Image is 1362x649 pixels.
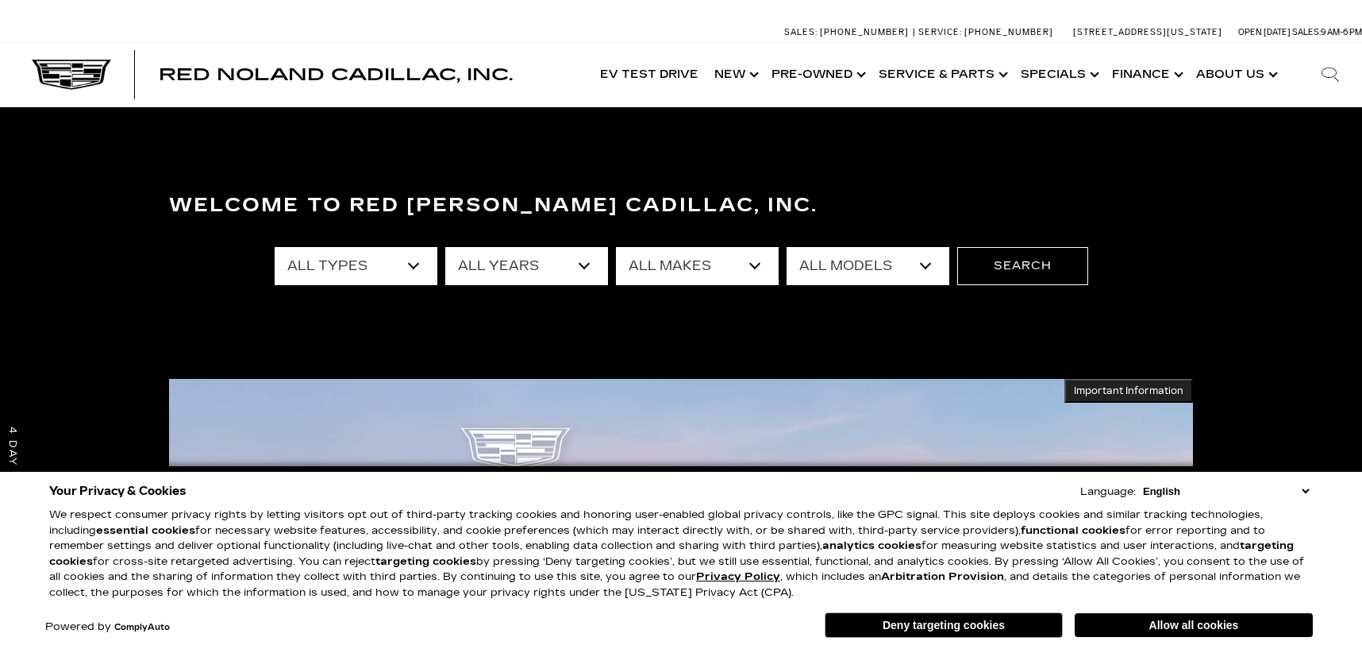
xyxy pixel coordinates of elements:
div: Powered by [45,622,170,632]
a: Service & Parts [871,43,1013,106]
button: Important Information [1064,379,1193,403]
span: 9 AM-6 PM [1321,27,1362,37]
a: Red Noland Cadillac, Inc. [159,67,513,83]
select: Filter by type [275,247,437,285]
strong: analytics cookies [822,539,921,552]
select: Filter by model [787,247,949,285]
button: Search [957,247,1088,285]
a: EV Test Drive [592,43,706,106]
h3: Welcome to Red [PERSON_NAME] Cadillac, Inc. [169,190,1193,222]
a: Service: [PHONE_NUMBER] [913,28,1057,37]
a: Privacy Policy [696,570,780,583]
strong: functional cookies [1021,524,1125,537]
select: Filter by year [445,247,608,285]
strong: targeting cookies [375,555,476,568]
strong: essential cookies [96,524,195,537]
span: [PHONE_NUMBER] [820,27,909,37]
a: Sales: [PHONE_NUMBER] [784,28,913,37]
a: [STREET_ADDRESS][US_STATE] [1073,27,1222,37]
a: Pre-Owned [764,43,871,106]
span: Open [DATE] [1238,27,1291,37]
span: Red Noland Cadillac, Inc. [159,65,513,84]
div: Language: [1080,487,1136,497]
button: Allow all cookies [1075,613,1313,637]
button: Deny targeting cookies [825,612,1063,638]
a: New [706,43,764,106]
span: Sales: [1292,27,1321,37]
span: Sales: [784,27,818,37]
a: Finance [1104,43,1188,106]
a: About Us [1188,43,1283,106]
span: Your Privacy & Cookies [49,480,187,502]
strong: targeting cookies [49,539,1294,568]
strong: Arbitration Provision [881,570,1004,583]
select: Language Select [1139,484,1313,499]
p: We respect consumer privacy rights by letting visitors opt out of third-party tracking cookies an... [49,508,1313,601]
span: [PHONE_NUMBER] [964,27,1053,37]
a: Specials [1013,43,1104,106]
img: Cadillac Dark Logo with Cadillac White Text [32,60,111,90]
span: Important Information [1074,384,1183,397]
a: ComplyAuto [114,623,170,632]
span: Service: [918,27,962,37]
select: Filter by make [616,247,779,285]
